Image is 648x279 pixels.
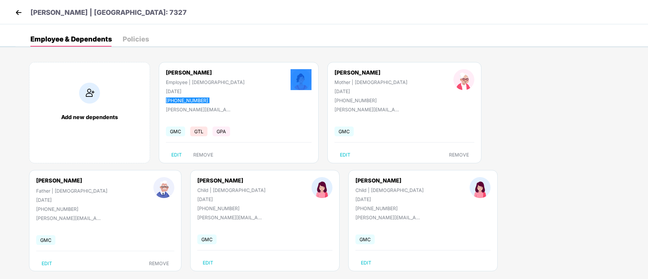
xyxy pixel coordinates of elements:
[188,149,219,160] button: REMOVE
[166,149,187,160] button: EDIT
[355,187,424,193] div: Child | [DEMOGRAPHIC_DATA]
[36,177,82,184] div: [PERSON_NAME]
[361,260,371,266] span: EDIT
[334,88,407,94] div: [DATE]
[14,7,24,18] img: back
[355,234,375,244] span: GMC
[36,258,57,269] button: EDIT
[340,152,350,158] span: EDIT
[36,215,104,221] div: [PERSON_NAME][EMAIL_ADDRESS][DOMAIN_NAME]
[153,177,174,198] img: profileImage
[30,36,112,43] div: Employee & Dependents
[193,152,213,158] span: REMOVE
[36,235,55,245] span: GMC
[36,197,107,203] div: [DATE]
[197,205,266,211] div: [PHONE_NUMBER]
[334,97,407,103] div: [PHONE_NUMBER]
[197,215,265,220] div: [PERSON_NAME][EMAIL_ADDRESS][DOMAIN_NAME]
[334,69,407,76] div: [PERSON_NAME]
[311,177,332,198] img: profileImage
[36,114,143,120] div: Add new dependents
[197,257,219,268] button: EDIT
[166,97,245,103] div: [PHONE_NUMBER]
[166,88,245,94] div: [DATE]
[166,127,185,136] span: GMC
[355,177,424,184] div: [PERSON_NAME]
[123,36,149,43] div: Policies
[444,149,474,160] button: REMOVE
[166,69,245,76] div: [PERSON_NAME]
[355,196,424,202] div: [DATE]
[197,234,217,244] span: GMC
[355,215,423,220] div: [PERSON_NAME][EMAIL_ADDRESS][DOMAIN_NAME]
[166,107,233,112] div: [PERSON_NAME][EMAIL_ADDRESS][DOMAIN_NAME]
[334,79,407,85] div: Mother | [DEMOGRAPHIC_DATA]
[166,79,245,85] div: Employee | [DEMOGRAPHIC_DATA]
[149,261,169,266] span: REMOVE
[334,127,354,136] span: GMC
[42,261,52,266] span: EDIT
[197,177,266,184] div: [PERSON_NAME]
[197,196,266,202] div: [DATE]
[355,205,424,211] div: [PHONE_NUMBER]
[291,69,311,90] img: profileImage
[203,260,213,266] span: EDIT
[144,258,174,269] button: REMOVE
[213,127,230,136] span: GPA
[36,188,107,194] div: Father | [DEMOGRAPHIC_DATA]
[449,152,469,158] span: REMOVE
[197,187,266,193] div: Child | [DEMOGRAPHIC_DATA]
[171,152,182,158] span: EDIT
[453,69,474,90] img: profileImage
[30,7,187,18] p: [PERSON_NAME] | [GEOGRAPHIC_DATA]: 7327
[355,257,377,268] button: EDIT
[190,127,207,136] span: GTL
[334,149,356,160] button: EDIT
[79,83,100,104] img: addIcon
[470,177,491,198] img: profileImage
[36,206,107,212] div: [PHONE_NUMBER]
[334,107,402,112] div: [PERSON_NAME][EMAIL_ADDRESS][DOMAIN_NAME]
